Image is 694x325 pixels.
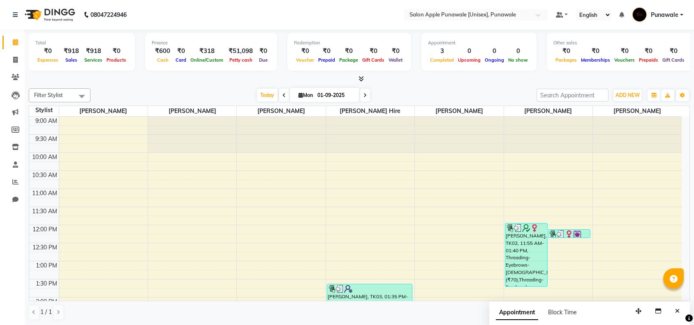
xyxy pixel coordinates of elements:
span: Package [337,57,360,63]
div: [PERSON_NAME], TK03, 01:35 PM-02:15 PM, Hair Cut-Hair Cut-[DEMOGRAPHIC_DATA] (₹200) [327,284,412,308]
span: ADD NEW [615,92,640,98]
div: ₹0 [386,46,405,56]
span: Block Time [548,309,577,316]
div: 10:00 AM [30,153,59,161]
span: Mon [296,92,315,98]
div: ₹0 [316,46,337,56]
span: Wallet [386,57,405,63]
span: Cash [155,57,171,63]
div: ₹600 [152,46,173,56]
div: 3 [428,46,456,56]
span: [PERSON_NAME] [237,106,325,116]
span: Due [257,57,270,63]
span: Ongoing [483,57,506,63]
span: [PERSON_NAME] [504,106,592,116]
input: 2025-09-01 [315,89,356,101]
div: 0 [506,46,530,56]
div: [PERSON_NAME], TK01, 12:05 PM-12:20 PM, Threading-Eyebrows-[DEMOGRAPHIC_DATA] (₹70) [548,230,590,237]
div: ₹0 [294,46,316,56]
span: Online/Custom [188,57,225,63]
span: Prepaid [316,57,337,63]
img: logo [21,3,77,26]
div: ₹0 [35,46,60,56]
div: 0 [483,46,506,56]
span: Voucher [294,57,316,63]
button: ADD NEW [613,90,642,101]
span: Filter Stylist [34,92,63,98]
div: ₹318 [188,46,225,56]
span: [PERSON_NAME] [148,106,236,116]
span: Prepaids [637,57,660,63]
div: 1:00 PM [34,261,59,270]
span: [PERSON_NAME] Hire [326,106,414,116]
div: 10:30 AM [30,171,59,180]
span: Card [173,57,188,63]
div: ₹0 [173,46,188,56]
div: Total [35,39,128,46]
div: 9:00 AM [34,117,59,125]
div: 9:30 AM [34,135,59,143]
div: Stylist [29,106,59,115]
div: ₹0 [553,46,579,56]
div: 11:00 AM [30,189,59,198]
div: ₹918 [60,46,82,56]
span: Appointment [496,305,538,320]
span: [PERSON_NAME] [59,106,148,116]
iframe: chat widget [659,292,686,317]
div: 12:00 PM [31,225,59,234]
span: Memberships [579,57,612,63]
div: Other sales [553,39,687,46]
div: ₹0 [579,46,612,56]
span: Gift Cards [360,57,386,63]
span: Punawale [651,11,678,19]
div: 11:30 AM [30,207,59,216]
div: Redemption [294,39,405,46]
div: 2:00 PM [34,297,59,306]
div: Appointment [428,39,530,46]
span: Today [257,89,278,101]
span: Petty cash [227,57,254,63]
img: Punawale [632,7,647,22]
b: 08047224946 [90,3,127,26]
div: ₹0 [360,46,386,56]
input: Search Appointment [537,89,608,101]
div: ₹0 [337,46,360,56]
div: ₹0 [104,46,128,56]
span: Products [104,57,128,63]
span: Packages [553,57,579,63]
span: Expenses [35,57,60,63]
span: Vouchers [612,57,637,63]
div: Finance [152,39,271,46]
div: 0 [456,46,483,56]
div: 1:30 PM [34,279,59,288]
span: [PERSON_NAME] [415,106,503,116]
div: ₹0 [256,46,271,56]
div: ₹0 [612,46,637,56]
div: ₹0 [637,46,660,56]
span: [PERSON_NAME] [593,106,682,116]
span: No show [506,57,530,63]
div: 12:30 PM [31,243,59,252]
span: Upcoming [456,57,483,63]
span: Completed [428,57,456,63]
div: ₹0 [660,46,687,56]
span: Gift Cards [660,57,687,63]
span: 1 / 1 [40,308,52,316]
span: Services [82,57,104,63]
div: ₹918 [82,46,104,56]
div: ₹51,098 [225,46,256,56]
div: [PERSON_NAME], TK02, 11:55 AM-01:40 PM, Threading-Eyebrows-[DEMOGRAPHIC_DATA] (₹70),Threading-For... [505,224,547,286]
span: Sales [63,57,79,63]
